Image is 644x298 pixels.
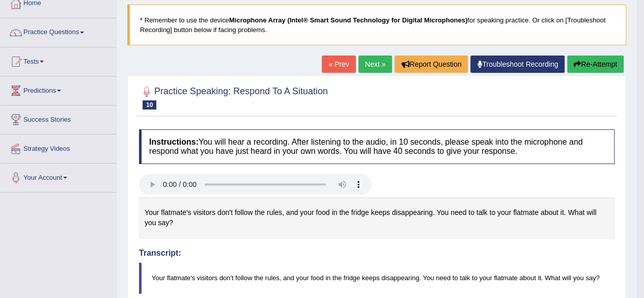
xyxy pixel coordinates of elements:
a: Tests [1,47,117,73]
b: Microphone Array (Intel® Smart Sound Technology for Digital Microphones) [229,16,467,24]
div: Your flatmate's visitors don't follow the rules, and your food in the fridge keeps disappearing. ... [139,197,614,238]
a: Practice Questions [1,18,117,44]
a: Success Stories [1,105,117,131]
h2: Practice Speaking: Respond To A Situation [139,84,328,110]
a: « Prev [322,56,355,73]
a: Your Account [1,164,117,189]
blockquote: Your flatmate's visitors don't follow the rules, and your food in the fridge keeps disappearing. ... [139,262,614,293]
span: 10 [143,100,156,110]
blockquote: * Remember to use the device for speaking practice. Or click on [Troubleshoot Recording] button b... [127,5,626,45]
button: Re-Attempt [567,56,624,73]
b: Instructions: [149,138,199,146]
h4: You will hear a recording. After listening to the audio, in 10 seconds, please speak into the mic... [139,129,614,164]
button: Report Question [395,56,468,73]
a: Next » [358,56,392,73]
a: Strategy Videos [1,134,117,160]
a: Predictions [1,76,117,102]
a: Troubleshoot Recording [470,56,565,73]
